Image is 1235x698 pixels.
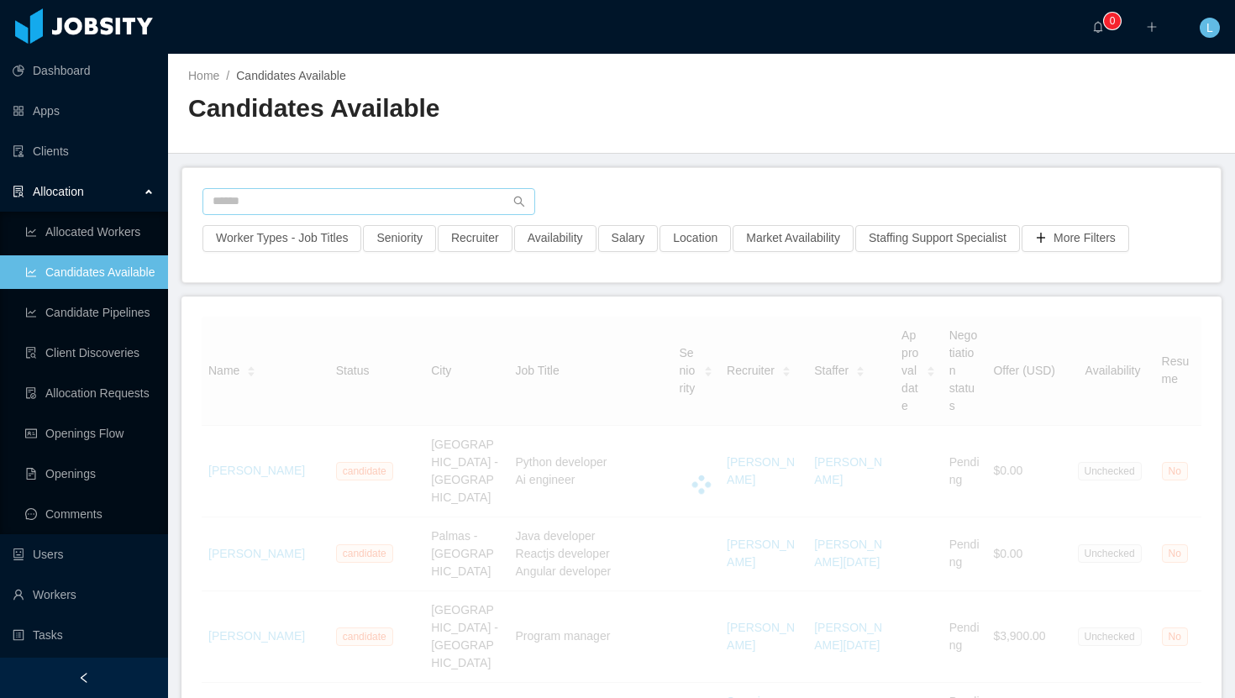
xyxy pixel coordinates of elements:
a: Home [188,69,219,82]
a: icon: file-doneAllocation Requests [25,376,155,410]
span: L [1206,18,1213,38]
a: icon: file-textOpenings [25,457,155,491]
button: Seniority [363,225,435,252]
button: Availability [514,225,596,252]
a: icon: appstoreApps [13,94,155,128]
a: icon: userWorkers [13,578,155,611]
a: icon: line-chartCandidates Available [25,255,155,289]
button: Staffing Support Specialist [855,225,1020,252]
a: icon: line-chartAllocated Workers [25,215,155,249]
button: Location [660,225,731,252]
a: icon: messageComments [25,497,155,531]
button: Recruiter [438,225,512,252]
a: icon: profileTasks [13,618,155,652]
a: icon: idcardOpenings Flow [25,417,155,450]
button: Salary [598,225,659,252]
a: icon: auditClients [13,134,155,168]
span: Allocation [33,185,84,198]
a: icon: line-chartCandidate Pipelines [25,296,155,329]
i: icon: plus [1146,21,1158,33]
a: icon: robotUsers [13,538,155,571]
a: icon: pie-chartDashboard [13,54,155,87]
button: Worker Types - Job Titles [202,225,361,252]
sup: 0 [1104,13,1121,29]
h2: Candidates Available [188,92,702,126]
span: Candidates Available [236,69,346,82]
a: icon: file-searchClient Discoveries [25,336,155,370]
i: icon: bell [1092,21,1104,33]
span: / [226,69,229,82]
i: icon: search [513,196,525,207]
i: icon: solution [13,186,24,197]
button: Market Availability [733,225,854,252]
button: icon: plusMore Filters [1022,225,1129,252]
